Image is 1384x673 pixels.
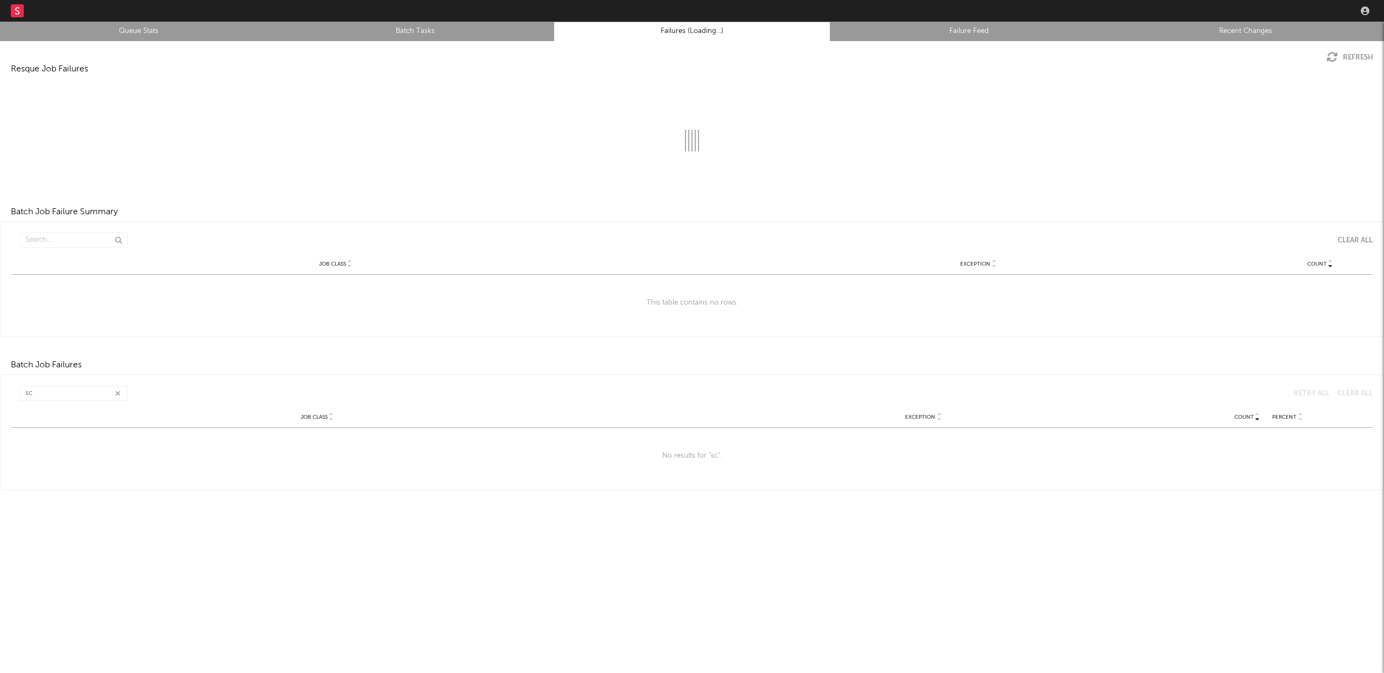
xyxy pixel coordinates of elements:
a: Failure Feed [836,25,1101,38]
a: Recent Changes [1113,25,1378,38]
span: Exception [960,261,990,267]
div: Resque Job Failures [11,63,88,76]
div: Clear All [1338,390,1373,397]
a: Batch Tasks [283,25,548,38]
span: Job Class [319,261,346,267]
div: Batch Job Failure Summary [11,206,118,219]
span: Count [1234,414,1254,420]
button: Clear All [1329,390,1373,397]
button: Refresh [1327,52,1373,63]
input: Search... [19,233,128,248]
span: Job Class [301,414,328,420]
div: No results for " sc ". [11,428,1373,484]
a: Failures (Loading...) [560,25,824,38]
a: Queue Stats [6,25,271,38]
span: Exception [905,414,935,420]
div: Retry All [1294,390,1329,397]
div: Batch Job Failures [11,359,82,372]
button: Clear All [1329,237,1373,244]
input: Search... [19,386,128,401]
div: Clear All [1338,237,1373,244]
span: Count [1307,261,1327,267]
button: Retry All [1286,390,1329,397]
div: This table contains no rows. [11,275,1373,331]
span: Percent [1272,414,1296,420]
